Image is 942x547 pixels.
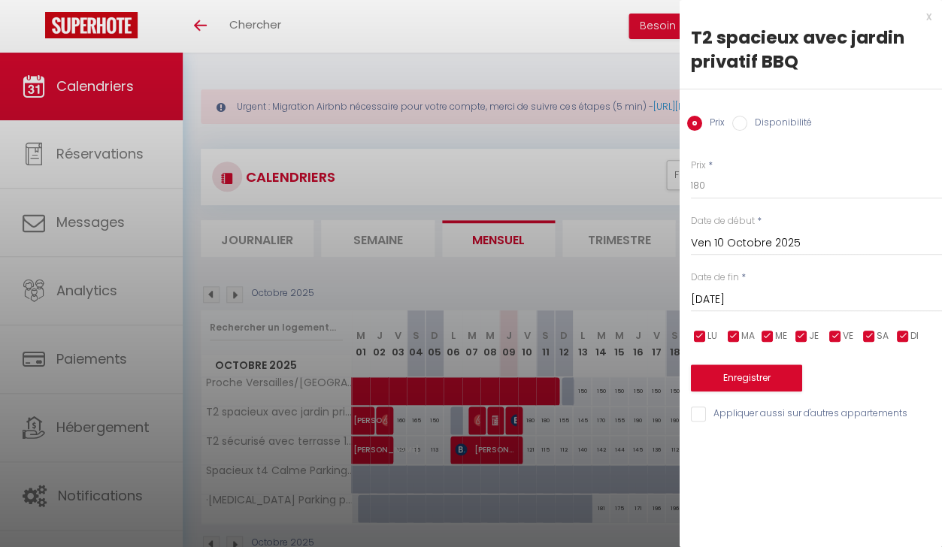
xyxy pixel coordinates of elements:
[876,329,888,343] span: SA
[690,214,754,228] label: Date de début
[808,329,818,343] span: JE
[679,8,931,26] div: x
[690,270,738,285] label: Date de fin
[690,26,931,74] div: T2 spacieux avec jardin privatif BBQ
[707,329,716,343] span: LU
[774,329,786,343] span: ME
[690,159,705,173] label: Prix
[690,364,801,391] button: Enregistrer
[701,116,724,132] label: Prix
[910,329,918,343] span: DI
[747,116,811,132] label: Disponibilité
[842,329,853,343] span: VE
[741,329,754,343] span: MA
